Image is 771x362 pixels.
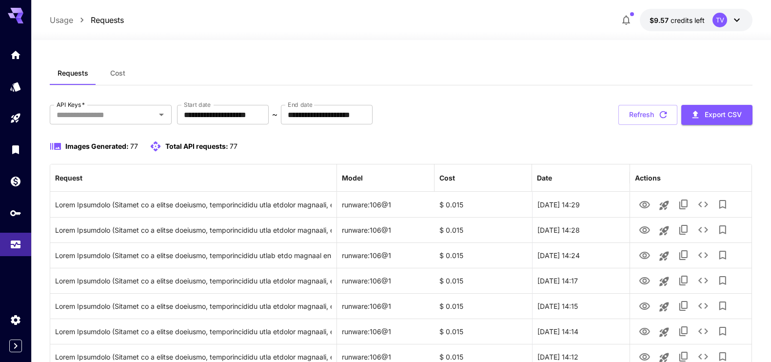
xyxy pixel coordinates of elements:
[635,194,654,214] button: View Image
[55,174,82,182] div: Request
[435,242,532,268] div: $ 0.015
[230,142,237,150] span: 77
[635,270,654,290] button: View Image
[110,69,125,78] span: Cost
[654,297,674,317] button: Launch in playground
[693,322,713,341] button: See details
[435,293,532,319] div: $ 0.015
[55,268,332,293] div: Click to copy prompt
[337,268,435,293] div: runware:106@1
[693,245,713,265] button: See details
[55,243,332,268] div: Click to copy prompt
[618,105,677,125] button: Refresh
[674,245,693,265] button: Copy TaskUUID
[91,14,124,26] a: Requests
[713,322,732,341] button: Add to library
[65,142,129,150] span: Images Generated:
[650,15,705,25] div: $9.56524
[654,322,674,342] button: Launch in playground
[50,14,124,26] nav: breadcrumb
[155,108,168,121] button: Open
[713,195,732,214] button: Add to library
[635,296,654,316] button: View Image
[713,220,732,240] button: Add to library
[337,217,435,242] div: runware:106@1
[674,271,693,290] button: Copy TaskUUID
[55,192,332,217] div: Click to copy prompt
[10,49,21,61] div: Home
[650,16,671,24] span: $9.57
[10,239,21,251] div: Usage
[10,80,21,93] div: Models
[635,321,654,341] button: View Image
[532,268,630,293] div: 22 Aug, 2025 14:17
[55,218,332,242] div: Click to copy prompt
[57,101,85,109] label: API Keys
[693,220,713,240] button: See details
[9,340,22,352] button: Expand sidebar
[10,143,21,156] div: Library
[10,207,21,219] div: API Keys
[654,272,674,291] button: Launch in playground
[640,9,752,31] button: $9.56524TV
[654,246,674,266] button: Launch in playground
[532,192,630,217] div: 22 Aug, 2025 14:29
[337,242,435,268] div: runware:106@1
[342,174,363,182] div: Model
[635,245,654,265] button: View Image
[681,105,752,125] button: Export CSV
[674,220,693,240] button: Copy TaskUUID
[10,175,21,187] div: Wallet
[671,16,705,24] span: credits left
[712,13,727,27] div: TV
[165,142,228,150] span: Total API requests:
[674,322,693,341] button: Copy TaskUUID
[532,217,630,242] div: 22 Aug, 2025 14:28
[58,69,88,78] span: Requests
[674,296,693,316] button: Copy TaskUUID
[130,142,138,150] span: 77
[55,294,332,319] div: Click to copy prompt
[537,174,552,182] div: Date
[10,112,21,124] div: Playground
[337,192,435,217] div: runware:106@1
[635,174,661,182] div: Actions
[693,271,713,290] button: See details
[713,245,732,265] button: Add to library
[10,314,21,326] div: Settings
[654,221,674,241] button: Launch in playground
[435,268,532,293] div: $ 0.015
[272,109,277,121] p: ~
[439,174,455,182] div: Cost
[184,101,211,109] label: Start date
[693,195,713,214] button: See details
[654,196,674,215] button: Launch in playground
[635,220,654,240] button: View Image
[693,296,713,316] button: See details
[674,195,693,214] button: Copy TaskUUID
[713,271,732,290] button: Add to library
[337,293,435,319] div: runware:106@1
[435,319,532,344] div: $ 0.015
[50,14,73,26] a: Usage
[435,217,532,242] div: $ 0.015
[532,319,630,344] div: 22 Aug, 2025 14:14
[713,296,732,316] button: Add to library
[337,319,435,344] div: runware:106@1
[288,101,312,109] label: End date
[55,319,332,344] div: Click to copy prompt
[532,293,630,319] div: 22 Aug, 2025 14:15
[532,242,630,268] div: 22 Aug, 2025 14:24
[435,192,532,217] div: $ 0.015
